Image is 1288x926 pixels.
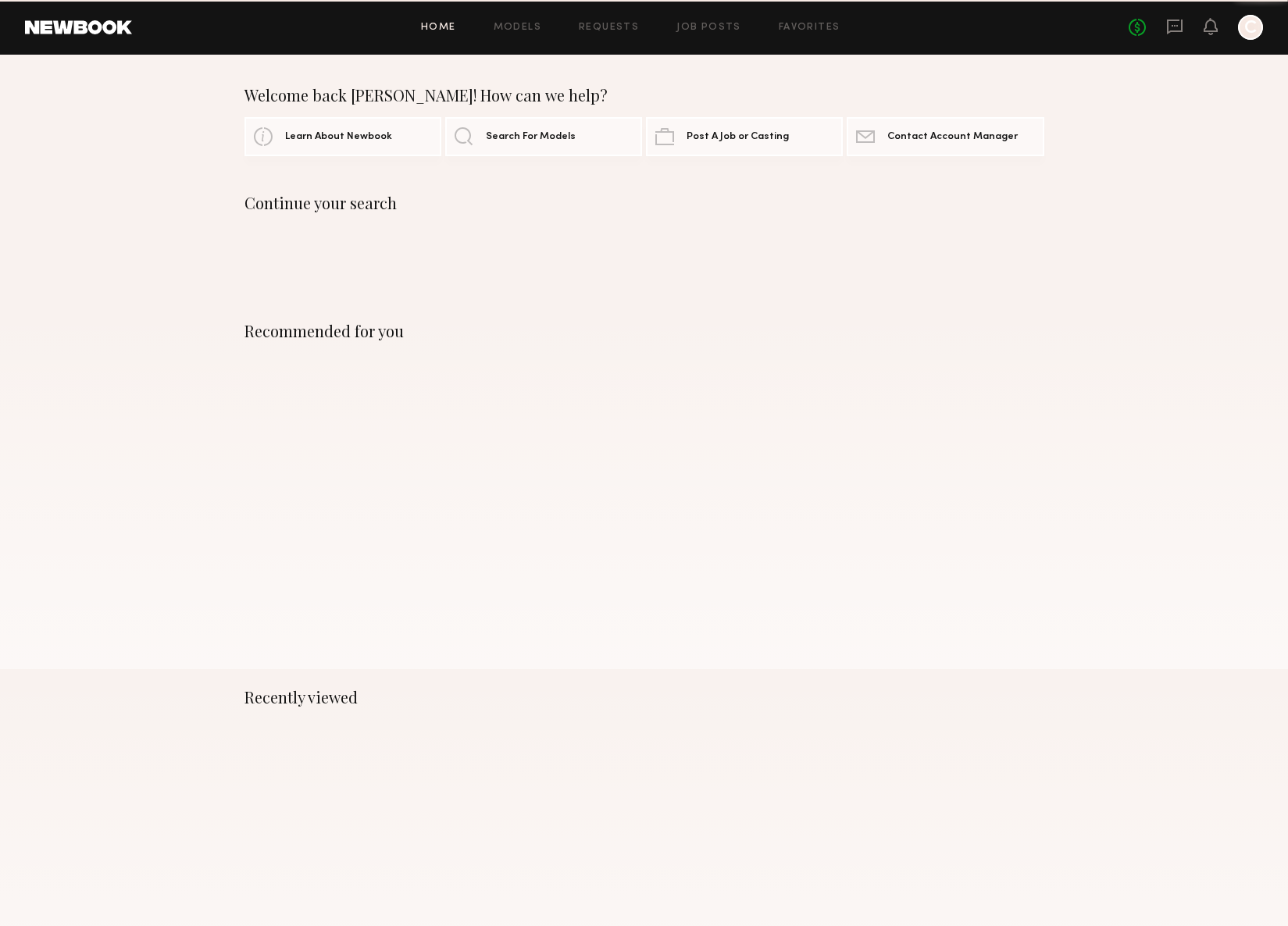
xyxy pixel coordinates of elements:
[244,117,441,156] a: Learn About Newbook
[285,132,392,142] span: Learn About Newbook
[887,132,1018,142] span: Contact Account Manager
[244,688,1044,707] div: Recently viewed
[847,117,1044,156] a: Contact Account Manager
[244,322,1044,340] div: Recommended for you
[646,117,843,156] a: Post A Job or Casting
[421,23,456,33] a: Home
[579,23,639,33] a: Requests
[676,23,741,33] a: Job Posts
[1238,15,1263,40] a: C
[494,23,541,33] a: Models
[779,23,840,33] a: Favorites
[244,86,1044,105] div: Welcome back [PERSON_NAME]! How can we help?
[244,194,1044,212] div: Continue your search
[445,117,642,156] a: Search For Models
[687,132,789,142] span: Post A Job or Casting
[486,132,576,142] span: Search For Models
